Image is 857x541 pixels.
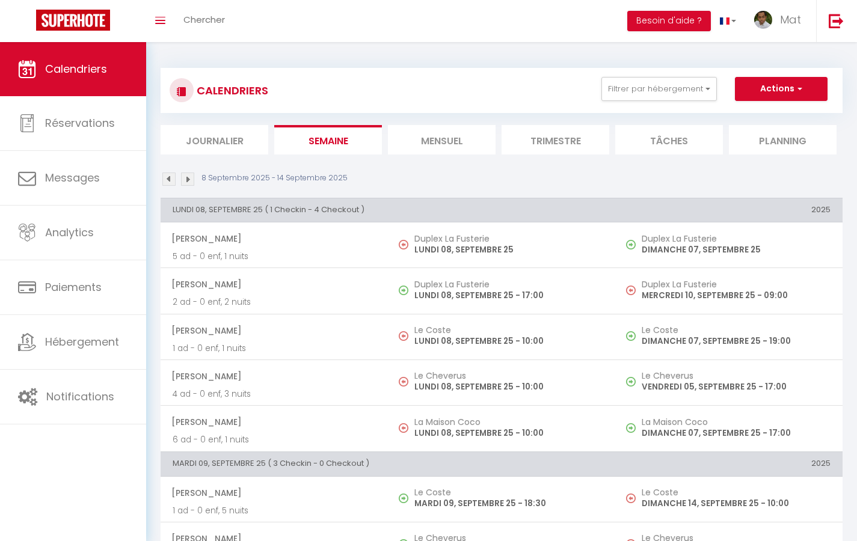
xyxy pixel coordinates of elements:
[173,504,376,517] p: 1 ad - 0 enf, 5 nuits
[45,115,115,130] span: Réservations
[171,481,376,504] span: [PERSON_NAME]
[45,61,107,76] span: Calendriers
[642,417,831,427] h5: La Maison Coco
[161,452,615,476] th: MARDI 09, SEPTEMBRE 25 ( 3 Checkin - 0 Checkout )
[626,423,636,433] img: NO IMAGE
[399,377,408,387] img: NO IMAGE
[414,371,603,381] h5: Le Cheverus
[194,77,268,104] h3: CALENDRIERS
[399,423,408,433] img: NO IMAGE
[626,494,636,503] img: NO IMAGE
[388,125,496,154] li: Mensuel
[414,497,603,510] p: MARDI 09, SEPTEMBRE 25 - 18:30
[173,296,376,308] p: 2 ad - 0 enf, 2 nuits
[780,12,801,27] span: Mat
[414,280,603,289] h5: Duplex La Fusterie
[642,243,831,256] p: DIMANCHE 07, SEPTEMBRE 25
[642,381,831,393] p: VENDREDI 05, SEPTEMBRE 25 - 17:00
[729,125,837,154] li: Planning
[274,125,382,154] li: Semaine
[171,319,376,342] span: [PERSON_NAME]
[615,125,723,154] li: Tâches
[642,280,831,289] h5: Duplex La Fusterie
[642,335,831,347] p: DIMANCHE 07, SEPTEMBRE 25 - 19:00
[414,243,603,256] p: LUNDI 08, SEPTEMBRE 25
[829,13,844,28] img: logout
[173,342,376,355] p: 1 ad - 0 enf, 1 nuits
[45,334,119,349] span: Hébergement
[161,125,268,154] li: Journalier
[601,77,717,101] button: Filtrer par hébergement
[201,173,348,184] p: 8 Septembre 2025 - 14 Septembre 2025
[171,227,376,250] span: [PERSON_NAME]
[171,273,376,296] span: [PERSON_NAME]
[173,433,376,446] p: 6 ad - 0 enf, 1 nuits
[642,371,831,381] h5: Le Cheverus
[414,289,603,302] p: LUNDI 08, SEPTEMBRE 25 - 17:00
[626,286,636,295] img: NO IMAGE
[414,325,603,335] h5: Le Coste
[642,497,831,510] p: DIMANCHE 14, SEPTEMBRE 25 - 10:00
[754,11,772,29] img: ...
[615,198,843,222] th: 2025
[171,365,376,388] span: [PERSON_NAME]
[626,331,636,341] img: NO IMAGE
[626,377,636,387] img: NO IMAGE
[399,331,408,341] img: NO IMAGE
[414,381,603,393] p: LUNDI 08, SEPTEMBRE 25 - 10:00
[173,250,376,263] p: 5 ad - 0 enf, 1 nuits
[171,411,376,433] span: [PERSON_NAME]
[414,488,603,497] h5: Le Coste
[46,389,114,404] span: Notifications
[399,240,408,249] img: NO IMAGE
[626,240,636,249] img: NO IMAGE
[45,280,102,295] span: Paiements
[414,335,603,347] p: LUNDI 08, SEPTEMBRE 25 - 10:00
[183,13,225,26] span: Chercher
[642,488,831,497] h5: Le Coste
[45,225,94,240] span: Analytics
[502,125,609,154] li: Trimestre
[36,10,110,31] img: Super Booking
[735,77,828,101] button: Actions
[10,5,46,41] button: Ouvrir le widget de chat LiveChat
[161,198,615,222] th: LUNDI 08, SEPTEMBRE 25 ( 1 Checkin - 4 Checkout )
[45,170,100,185] span: Messages
[642,427,831,439] p: DIMANCHE 07, SEPTEMBRE 25 - 17:00
[173,388,376,400] p: 4 ad - 0 enf, 3 nuits
[642,289,831,302] p: MERCREDI 10, SEPTEMBRE 25 - 09:00
[615,452,843,476] th: 2025
[642,234,831,243] h5: Duplex La Fusterie
[627,11,711,31] button: Besoin d'aide ?
[642,325,831,335] h5: Le Coste
[414,417,603,427] h5: La Maison Coco
[414,234,603,243] h5: Duplex La Fusterie
[414,427,603,439] p: LUNDI 08, SEPTEMBRE 25 - 10:00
